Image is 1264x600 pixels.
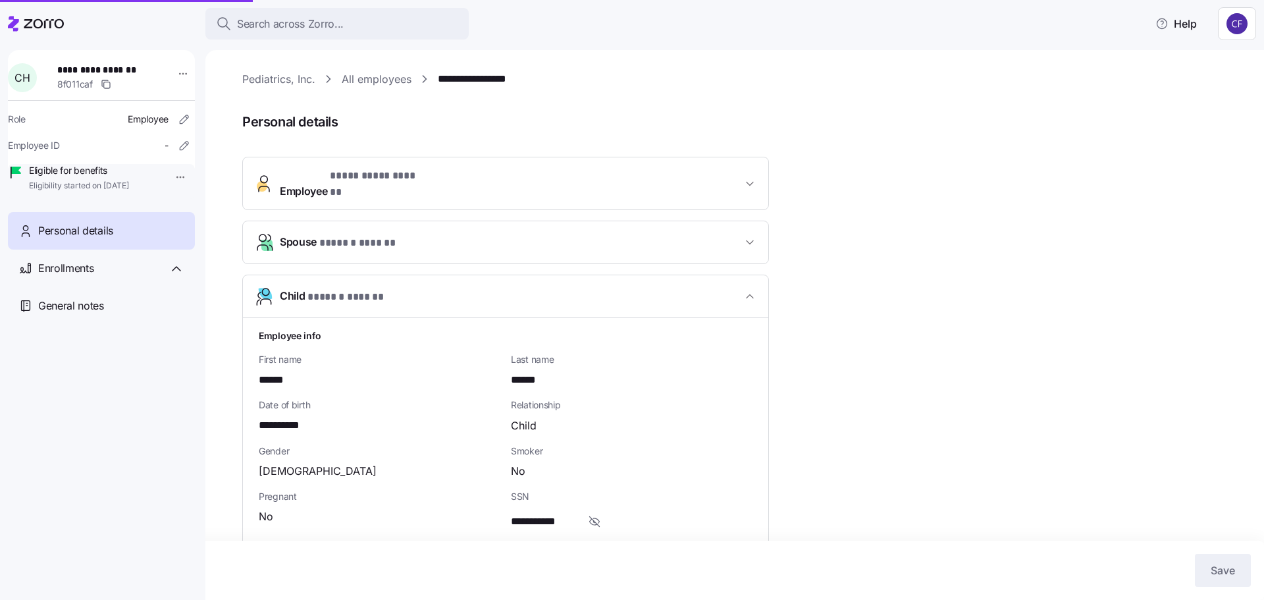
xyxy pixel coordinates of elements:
[511,445,752,458] span: Smoker
[128,113,169,126] span: Employee
[1155,16,1197,32] span: Help
[259,490,500,503] span: Pregnant
[1226,13,1248,34] img: 7d4a9558da78dc7654dde66b79f71a2e
[259,463,377,479] span: [DEMOGRAPHIC_DATA]
[8,113,26,126] span: Role
[259,398,500,412] span: Date of birth
[38,223,113,239] span: Personal details
[511,418,537,434] span: Child
[259,508,273,525] span: No
[8,139,60,152] span: Employee ID
[29,164,129,177] span: Eligible for benefits
[1211,562,1235,578] span: Save
[1195,554,1251,587] button: Save
[165,139,169,152] span: -
[38,260,93,277] span: Enrollments
[29,180,129,192] span: Eligibility started on [DATE]
[38,298,104,314] span: General notes
[259,445,500,458] span: Gender
[14,72,30,83] span: C H
[511,490,752,503] span: SSN
[57,78,93,91] span: 8f011caf
[1145,11,1207,37] button: Help
[511,398,752,412] span: Relationship
[511,463,525,479] span: No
